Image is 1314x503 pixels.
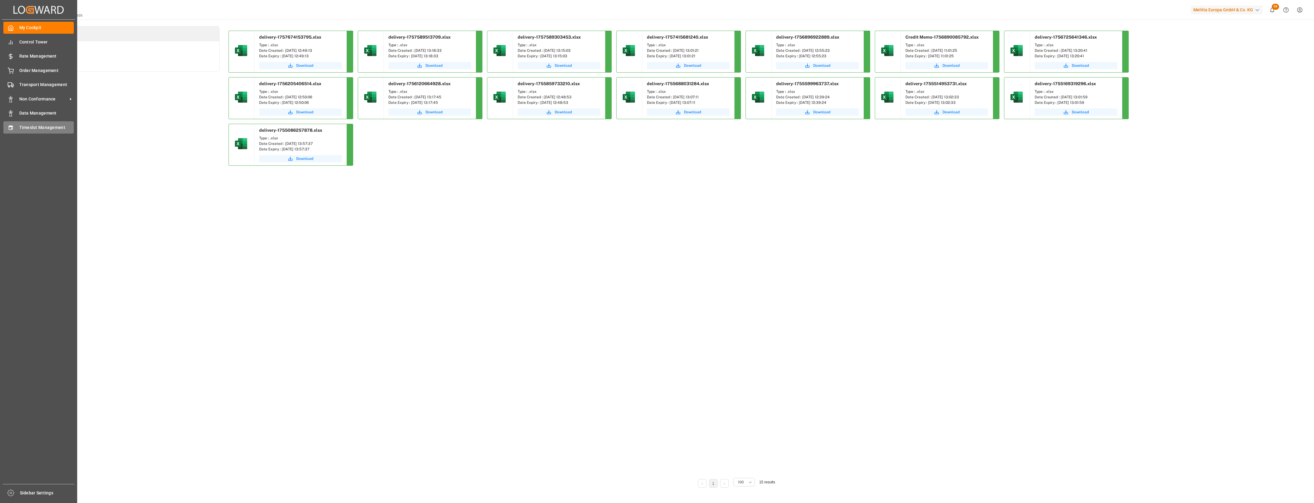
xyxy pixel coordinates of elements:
div: Date Expiry : [DATE] 13:07:11 [647,100,730,105]
div: Type : .xlsx [647,89,730,94]
a: Order Management [3,64,74,76]
a: Download [1035,62,1117,69]
div: Date Expiry : [DATE] 13:17:45 [388,100,471,105]
img: microsoft-excel-2019--v1.png [751,90,765,104]
span: Download [1072,63,1089,68]
span: 100 [738,479,744,485]
div: Melitta Europa GmbH & Co. KG [1191,6,1263,14]
div: Date Expiry : [DATE] 13:01:21 [647,53,730,59]
img: microsoft-excel-2019--v1.png [234,90,248,104]
div: Date Created : [DATE] 12:48:53 [518,94,600,100]
button: Download [259,108,342,116]
div: Date Expiry : [DATE] 12:39:24 [776,100,859,105]
a: 1 [712,482,714,486]
div: Type : .xlsx [776,89,859,94]
img: microsoft-excel-2019--v1.png [621,43,636,58]
img: microsoft-excel-2019--v1.png [234,43,248,58]
span: delivery-1757415681240.xlsx [647,35,708,40]
span: Download [425,63,443,68]
span: Download [813,63,830,68]
img: microsoft-excel-2019--v1.png [363,43,378,58]
span: Download [942,109,960,115]
img: microsoft-excel-2019--v1.png [363,90,378,104]
span: Timeslot Management [19,124,74,131]
button: Download [1035,108,1117,116]
div: Date Created : [DATE] 13:02:33 [905,94,988,100]
a: Download [388,62,471,69]
div: Type : .xlsx [388,42,471,48]
img: microsoft-excel-2019--v1.png [234,136,248,151]
img: microsoft-excel-2019--v1.png [492,43,507,58]
a: My Cockpit [3,22,74,34]
div: Date Created : [DATE] 13:18:33 [388,48,471,53]
li: Previous Page [698,479,707,488]
span: Sidebar Settings [20,490,75,496]
div: Date Created : [DATE] 13:01:21 [647,48,730,53]
span: Download [425,109,443,115]
a: Download [259,62,342,69]
div: Date Expiry : [DATE] 12:55:23 [776,53,859,59]
div: Date Created : [DATE] 12:49:13 [259,48,342,53]
img: microsoft-excel-2019--v1.png [621,90,636,104]
div: Type : .xlsx [1035,89,1117,94]
div: Date Created : [DATE] 13:20:41 [1035,48,1117,53]
div: Date Expiry : [DATE] 13:01:59 [1035,100,1117,105]
div: Type : .xlsx [518,42,600,48]
div: Date Expiry : [DATE] 12:48:53 [518,100,600,105]
span: Data Management [19,110,74,116]
span: delivery-1757674153795.xlsx [259,35,321,40]
span: 28 [1272,4,1279,10]
span: delivery-1755599963737.xlsx [776,81,839,86]
a: Rate Management [3,50,74,62]
div: Date Expiry : [DATE] 13:18:33 [388,53,471,59]
div: Date Expiry : [DATE] 13:15:03 [518,53,600,59]
button: Melitta Europa GmbH & Co. KG [1191,4,1265,16]
span: Download [555,63,572,68]
span: delivery-1755514953731.xlsx [905,81,967,86]
button: Download [776,108,859,116]
div: Type : .xlsx [647,42,730,48]
div: Date Created : [DATE] 12:39:24 [776,94,859,100]
button: Download [259,155,342,162]
a: Transport Management [3,79,74,91]
span: delivery-1755688031284.xlsx [647,81,709,86]
span: My Cockpit [19,25,74,31]
span: Download [296,109,313,115]
div: Date Expiry : [DATE] 13:02:33 [905,100,988,105]
div: Date Expiry : [DATE] 13:20:41 [1035,53,1117,59]
div: Date Expiry : [DATE] 13:57:37 [259,146,342,152]
a: Downloads [28,26,219,41]
div: Date Created : [DATE] 12:50:06 [259,94,342,100]
span: delivery-1756205406514.xlsx [259,81,321,86]
li: 1 [709,479,718,488]
a: Download [905,108,988,116]
a: Data Management [3,107,74,119]
span: Download [813,109,830,115]
button: Download [905,62,988,69]
span: Download [296,63,313,68]
span: Download [1072,109,1089,115]
a: Tasks [28,41,219,56]
div: Date Expiry : [DATE] 12:49:13 [259,53,342,59]
span: Credit Memo-1756890085792.xlsx [905,35,979,40]
div: Date Created : [DATE] 11:01:25 [905,48,988,53]
div: Date Created : [DATE] 13:57:37 [259,141,342,146]
img: microsoft-excel-2019--v1.png [1009,43,1024,58]
button: Download [518,108,600,116]
button: Download [647,62,730,69]
div: Date Created : [DATE] 12:55:23 [776,48,859,53]
span: delivery-1756725641346.xlsx [1035,35,1097,40]
span: Download [684,109,701,115]
a: Download [776,62,859,69]
button: Download [388,108,471,116]
span: delivery-1757589513709.xlsx [388,35,451,40]
div: Date Expiry : [DATE] 11:01:25 [905,53,988,59]
span: delivery-1756896922889.xlsx [776,35,839,40]
span: Download [296,156,313,161]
